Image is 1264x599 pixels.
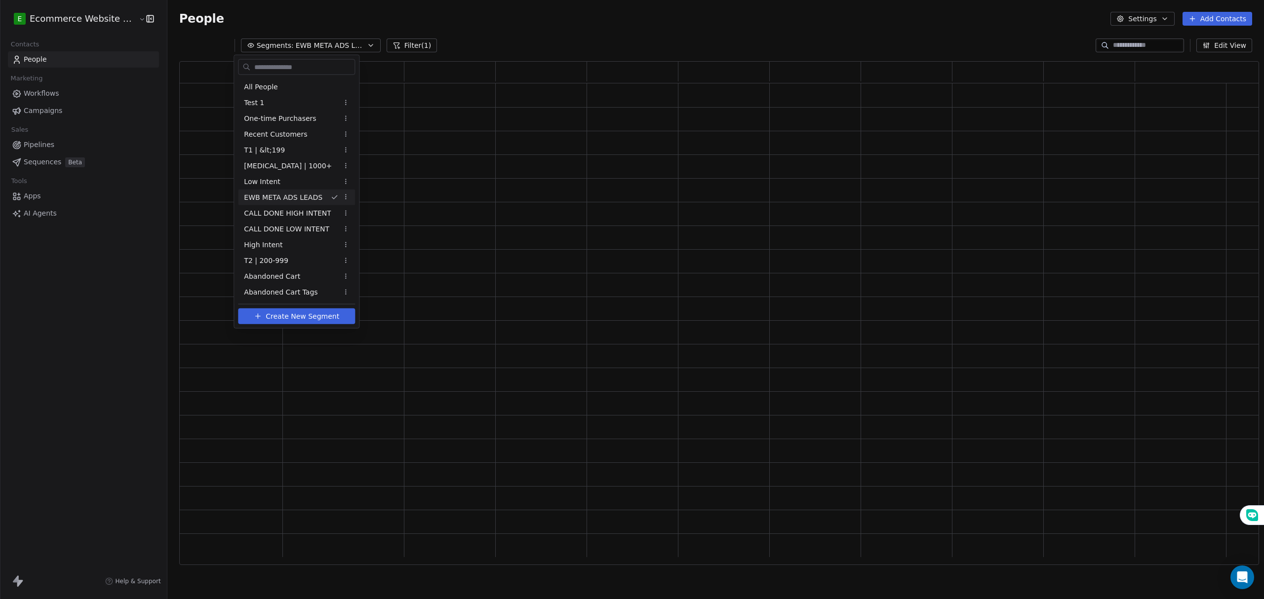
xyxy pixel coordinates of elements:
span: Create New Segment [266,311,339,321]
span: T1 | &lt;199 [244,145,285,155]
span: One-time Purchasers [244,113,316,123]
span: CALL DONE LOW INTENT [244,224,329,234]
span: Abandoned Cart [244,271,300,281]
span: Low Intent [244,176,280,187]
span: EWB META ADS LEADS [244,192,322,202]
span: Abandoned Cart Tags [244,287,317,297]
span: Recent Customers [244,129,307,139]
span: T2 | 200-999 [244,255,288,265]
span: All People [244,81,277,92]
span: CALL DONE HIGH INTENT [244,208,331,218]
span: [MEDICAL_DATA] | 1000+ [244,160,332,171]
span: Test 1 [244,97,264,108]
div: Suggestions [238,79,355,300]
button: Create New Segment [238,308,355,324]
span: High Intent [244,239,282,250]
